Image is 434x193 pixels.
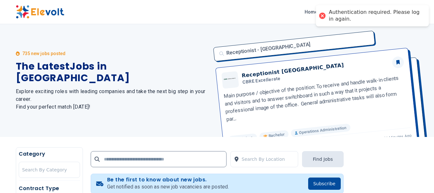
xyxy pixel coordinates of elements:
img: Elevolt [16,5,64,19]
a: Home [302,7,320,17]
button: Subscribe [308,178,341,190]
p: Get notified as soon as new job vacancies are posted. [107,183,229,191]
p: 735 new jobs posted [22,50,66,57]
h5: Category [19,150,80,158]
h4: Be the first to know about new jobs. [107,177,229,183]
h5: Contract Type [19,185,80,192]
button: Find Jobs [302,151,343,167]
h2: Explore exciting roles with leading companies and take the next big step in your career. Find you... [16,88,209,111]
div: Authentication required. Please log in again. [329,9,422,23]
h1: The Latest Jobs in [GEOGRAPHIC_DATA] [16,61,209,84]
